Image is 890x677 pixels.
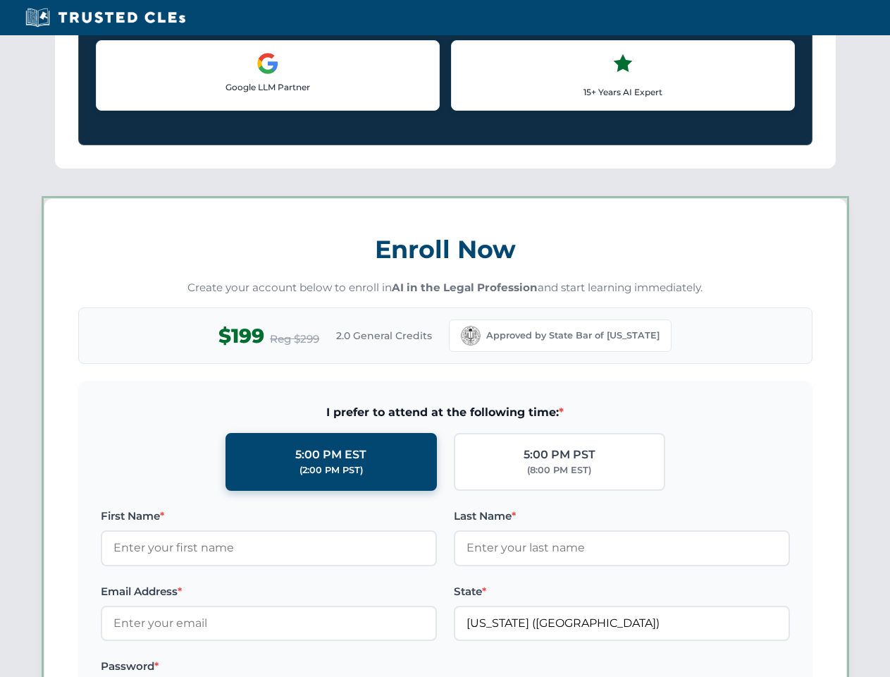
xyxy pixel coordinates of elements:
div: 5:00 PM PST [524,446,595,464]
span: Approved by State Bar of [US_STATE] [486,329,660,343]
strong: AI in the Legal Profession [392,281,538,294]
span: $199 [218,320,264,352]
label: Password [101,658,437,675]
img: California Bar [461,326,481,346]
span: I prefer to attend at the following time: [101,403,790,422]
img: Google [257,52,279,75]
label: First Name [101,508,437,525]
input: Enter your last name [454,530,790,566]
img: Trusted CLEs [21,7,190,28]
div: (2:00 PM PST) [299,463,363,477]
p: Google LLM Partner [108,80,428,94]
label: State [454,583,790,600]
div: (8:00 PM EST) [527,463,591,477]
label: Email Address [101,583,437,600]
input: Enter your email [101,606,437,641]
input: California (CA) [454,606,790,641]
span: 2.0 General Credits [336,328,432,343]
input: Enter your first name [101,530,437,566]
label: Last Name [454,508,790,525]
h3: Enroll Now [78,227,812,272]
p: Create your account below to enroll in and start learning immediately. [78,280,812,296]
p: 15+ Years AI Expert [463,85,783,99]
span: Reg $299 [270,331,319,348]
div: 5:00 PM EST [295,446,366,464]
